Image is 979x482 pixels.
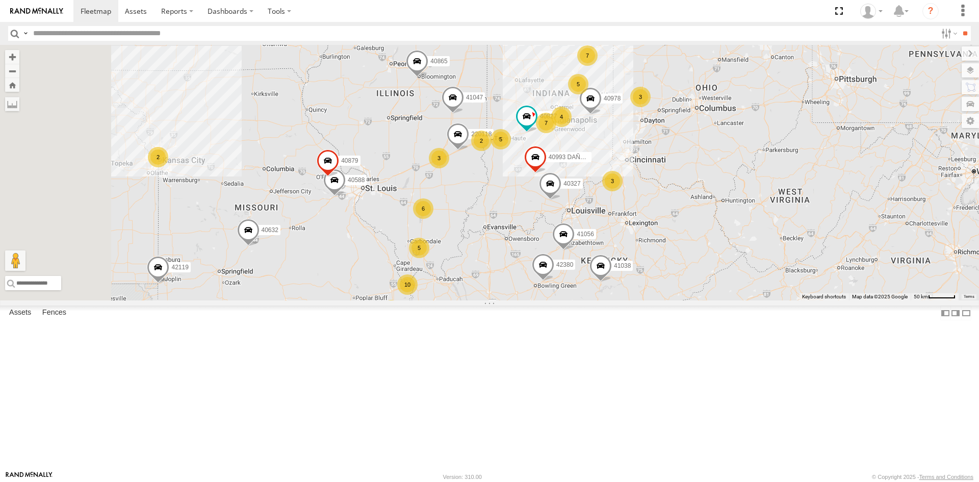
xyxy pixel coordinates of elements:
div: 6 [413,198,433,219]
span: 40978 [604,94,621,102]
span: 42119 [171,264,188,271]
label: Dock Summary Table to the Right [950,306,961,320]
a: Terms and Conditions [919,474,973,480]
div: 7 [536,113,556,133]
img: rand-logo.svg [10,8,63,15]
span: 40865 [430,58,447,65]
label: Measure [5,97,19,111]
div: © Copyright 2025 - [872,474,973,480]
div: Version: 310.00 [443,474,482,480]
span: 41056 [577,231,594,238]
label: Search Filter Options [937,26,959,41]
span: 40879 [341,157,358,164]
button: Zoom out [5,64,19,78]
button: Keyboard shortcuts [802,293,846,300]
div: 2 [148,147,168,167]
div: 2 [471,131,492,151]
span: Map data ©2025 Google [852,294,908,299]
span: 40327 [563,180,580,187]
div: 3 [602,171,623,191]
div: 3 [630,87,651,107]
span: 40588 [348,176,365,184]
label: Map Settings [962,114,979,128]
div: 4 [551,107,572,127]
div: 4 [381,300,401,320]
div: 3 [429,148,449,168]
a: Visit our Website [6,472,53,482]
div: 7 [577,45,598,66]
div: Carlos Ortiz [857,4,886,19]
div: 5 [491,129,511,149]
button: Map Scale: 50 km per 50 pixels [911,293,959,300]
button: Zoom in [5,50,19,64]
label: Dock Summary Table to the Left [940,306,950,320]
button: Drag Pegman onto the map to open Street View [5,250,25,271]
span: 41047 [466,94,483,101]
span: 50 km [914,294,928,299]
label: Fences [37,306,71,320]
i: ? [922,3,939,19]
label: Assets [4,306,36,320]
div: 10 [397,274,418,295]
a: Terms (opens in new tab) [964,295,974,299]
span: 40632 [262,226,278,234]
div: 5 [409,238,429,258]
div: 5 [568,74,588,94]
span: 41038 [614,262,631,269]
span: 40993 DAÑADO 102025 [549,153,615,160]
button: Zoom Home [5,78,19,92]
span: 42380 [556,261,573,268]
label: Hide Summary Table [961,306,971,320]
label: Search Query [21,26,30,41]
